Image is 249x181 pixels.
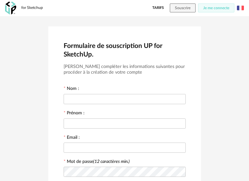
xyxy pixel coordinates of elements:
button: Je me connecte [198,3,234,12]
h2: Formulaire de souscription UP for SketchUp. [64,42,186,59]
a: Tarifs [152,3,164,12]
span: Je me connecte [203,6,229,10]
label: Mot de passe [67,159,130,164]
label: Nom : [64,86,79,92]
button: Souscrire [170,3,196,12]
i: (12 caractères min.) [93,159,130,164]
div: for Sketchup [21,5,43,10]
label: Email : [64,135,80,141]
img: fr [237,4,244,11]
span: Souscrire [175,6,190,10]
img: OXP [5,2,16,15]
h3: [PERSON_NAME] compléter les informations suivantes pour procéder à la création de votre compte [64,64,186,76]
label: Prénom : [64,111,85,117]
